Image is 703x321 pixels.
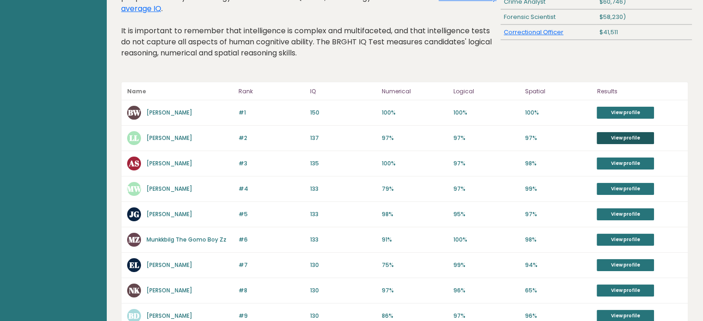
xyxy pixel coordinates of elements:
p: 100% [382,109,448,117]
p: #2 [238,134,305,142]
p: 65% [525,286,591,295]
a: Correctional Officer [504,28,563,36]
p: 99% [525,185,591,193]
p: 99% [453,261,520,269]
p: 91% [382,236,448,244]
p: 94% [525,261,591,269]
text: BD [128,310,140,321]
p: 96% [453,286,520,295]
p: 100% [525,109,591,117]
b: Name [127,87,146,95]
p: 97% [382,134,448,142]
p: 135 [310,159,376,168]
p: #8 [238,286,305,295]
p: #5 [238,210,305,218]
p: #3 [238,159,305,168]
p: 97% [453,312,520,320]
p: 133 [310,236,376,244]
text: NK [129,285,140,296]
p: 86% [382,312,448,320]
a: [PERSON_NAME] [147,185,192,193]
p: #4 [238,185,305,193]
p: #9 [238,312,305,320]
p: 100% [453,109,520,117]
p: 97% [453,185,520,193]
div: Forensic Scientist [501,10,596,24]
a: View profile [597,183,654,195]
text: JG [129,209,139,219]
p: Results [597,86,682,97]
p: 98% [525,159,591,168]
p: 100% [453,236,520,244]
p: 98% [525,236,591,244]
p: 75% [382,261,448,269]
a: [PERSON_NAME] [147,286,192,294]
p: 133 [310,185,376,193]
a: [PERSON_NAME] [147,261,192,269]
div: $41,511 [596,25,692,40]
p: 133 [310,210,376,218]
p: #7 [238,261,305,269]
a: [PERSON_NAME] [147,210,192,218]
p: 95% [453,210,520,218]
a: Munkkbilg The Gomo Boy Zz [147,236,226,243]
p: Numerical [382,86,448,97]
p: 97% [453,159,520,168]
p: 130 [310,286,376,295]
a: [PERSON_NAME] [147,159,192,167]
p: 97% [453,134,520,142]
p: 150 [310,109,376,117]
text: AS [128,158,139,169]
a: View profile [597,234,654,246]
a: [PERSON_NAME] [147,312,192,320]
p: 97% [525,134,591,142]
a: View profile [597,285,654,297]
p: Logical [453,86,520,97]
a: View profile [597,208,654,220]
p: 79% [382,185,448,193]
a: View profile [597,259,654,271]
p: 96% [525,312,591,320]
p: Rank [238,86,305,97]
text: EL [129,260,139,270]
div: $58,230) [596,10,692,24]
p: 137 [310,134,376,142]
p: IQ [310,86,376,97]
a: View profile [597,107,654,119]
p: Spatial [525,86,591,97]
text: LL [129,133,139,143]
p: 130 [310,261,376,269]
a: [PERSON_NAME] [147,109,192,116]
p: #6 [238,236,305,244]
text: MW [127,183,142,194]
p: 97% [525,210,591,218]
p: #1 [238,109,305,117]
p: 97% [382,286,448,295]
text: MZ [128,234,140,245]
a: [PERSON_NAME] [147,134,192,142]
text: BW [128,107,141,118]
a: View profile [597,132,654,144]
a: View profile [597,157,654,170]
p: 100% [382,159,448,168]
p: 98% [382,210,448,218]
p: 130 [310,312,376,320]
